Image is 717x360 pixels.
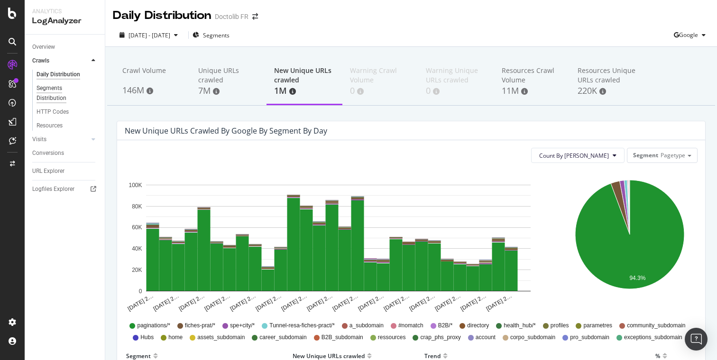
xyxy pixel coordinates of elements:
a: Conversions [32,148,98,158]
div: Logfiles Explorer [32,184,74,194]
button: Google [674,27,709,43]
div: Resources Unique URLs crawled [578,66,638,85]
text: 94.3% [629,275,645,281]
a: Crawls [32,56,89,66]
div: 1M [274,85,335,97]
span: paginations/* [137,322,170,330]
a: Visits [32,135,89,144]
a: URL Explorer [32,166,98,176]
div: Overview [32,42,55,52]
span: corpo_subdomain [510,333,555,342]
text: 0 [139,288,142,295]
span: exceptions_subdomain [624,333,682,342]
svg: A chart. [561,171,698,313]
div: arrow-right-arrow-left [252,13,258,20]
button: Segments [193,27,230,43]
a: Segments Distribution [37,83,98,103]
span: community_subdomain [627,322,685,330]
div: Crawl Volume [122,66,183,84]
div: Open Intercom Messenger [685,328,708,351]
text: 20K [132,267,142,273]
span: home [168,333,183,342]
div: Warning Crawl Volume [350,66,411,85]
span: Segment [633,151,658,159]
text: 40K [132,245,142,252]
a: Overview [32,42,98,52]
div: 220K [578,85,638,97]
a: Logfiles Explorer [32,184,98,194]
div: Warning Unique URLs crawled [426,66,487,85]
svg: A chart. [125,171,552,313]
div: URL Explorer [32,166,64,176]
a: Resources [37,121,98,131]
div: Resources Crawl Volume [502,66,562,85]
span: Google [679,31,698,39]
span: #nomatch [398,322,423,330]
span: profiles [551,322,569,330]
span: Tunnel-resa-fiches-pract/* [269,322,335,330]
div: New Unique URLs crawled [274,66,335,85]
div: 0 [426,85,487,97]
span: Pagetype [661,151,685,159]
a: HTTP Codes [37,107,98,117]
div: Daily Distribution [113,8,211,24]
button: [DATE] - [DATE] [113,31,184,40]
span: B2B/* [438,322,453,330]
div: Unique URLs crawled [198,66,259,85]
div: Crawls [32,56,49,66]
span: fiches-prat/* [185,322,215,330]
span: pro_subdomain [570,333,609,342]
div: 146M [122,84,183,97]
span: Hubs [140,333,154,342]
span: health_hub/* [504,322,535,330]
div: Visits [32,135,46,144]
span: B2B_subdomain [322,333,363,342]
span: Segments [203,31,230,39]
div: Doctolib FR [215,12,248,21]
span: career_subdomain [259,333,306,342]
text: 100K [129,182,142,189]
text: 80K [132,203,142,210]
div: 0 [350,85,411,97]
a: Daily Distribution [37,70,98,80]
span: crap_phs_proxy [420,333,460,342]
span: directory [467,322,489,330]
button: Count By [PERSON_NAME] [531,148,625,163]
div: 11M [502,85,562,97]
div: HTTP Codes [37,107,69,117]
div: LogAnalyzer [32,16,97,27]
span: a_subdomain [349,322,384,330]
span: account [476,333,496,342]
span: assets_subdomain [197,333,245,342]
div: Analytics [32,8,97,16]
div: 7M [198,85,259,97]
div: New Unique URLs crawled by google by Segment by Day [125,126,327,135]
div: Segments Distribution [37,83,89,103]
div: Daily Distribution [37,70,80,80]
span: spe+city/* [230,322,255,330]
span: [DATE] - [DATE] [129,31,170,39]
div: Conversions [32,148,64,158]
text: 60K [132,225,142,231]
span: ressources [378,333,406,342]
span: Count By Day [539,152,609,160]
span: parametres [583,322,612,330]
div: Resources [37,121,63,131]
